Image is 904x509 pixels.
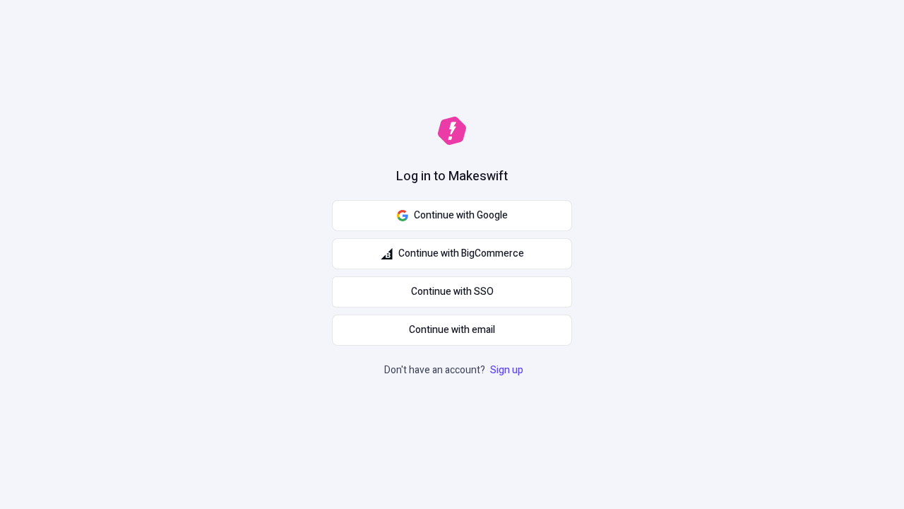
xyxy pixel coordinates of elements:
span: Continue with email [409,322,495,338]
span: Continue with BigCommerce [398,246,524,262]
a: Sign up [487,363,526,378]
span: Continue with Google [414,208,508,223]
h1: Log in to Makeswift [396,168,508,186]
a: Continue with SSO [332,276,572,308]
p: Don't have an account? [384,363,526,378]
button: Continue with Google [332,200,572,231]
button: Continue with BigCommerce [332,238,572,269]
button: Continue with email [332,315,572,346]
